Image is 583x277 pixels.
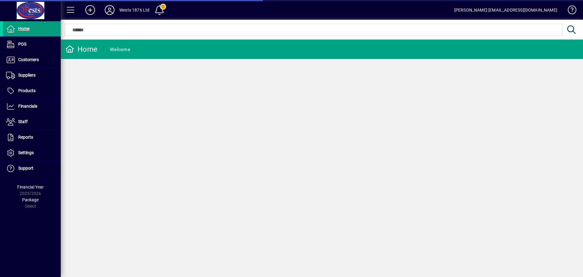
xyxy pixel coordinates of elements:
div: Welcome [110,45,130,54]
a: Staff [3,114,61,130]
a: Financials [3,99,61,114]
span: Home [18,26,29,31]
span: Settings [18,150,34,155]
a: Reports [3,130,61,145]
a: Settings [3,145,61,161]
button: Add [80,5,100,16]
span: Package [22,197,39,202]
span: Staff [18,119,28,124]
span: Customers [18,57,39,62]
div: Wests 1876 Ltd [119,5,149,15]
span: Support [18,166,33,171]
span: Products [18,88,36,93]
div: [PERSON_NAME] [EMAIL_ADDRESS][DOMAIN_NAME] [454,5,557,15]
a: Suppliers [3,68,61,83]
div: Home [65,44,97,54]
span: Reports [18,135,33,140]
a: Products [3,83,61,99]
a: Customers [3,52,61,68]
span: POS [18,42,26,47]
a: Support [3,161,61,176]
a: POS [3,37,61,52]
a: Knowledge Base [563,1,575,21]
span: Suppliers [18,73,36,78]
button: Profile [100,5,119,16]
span: Financial Year [17,185,44,189]
span: Financials [18,104,37,109]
